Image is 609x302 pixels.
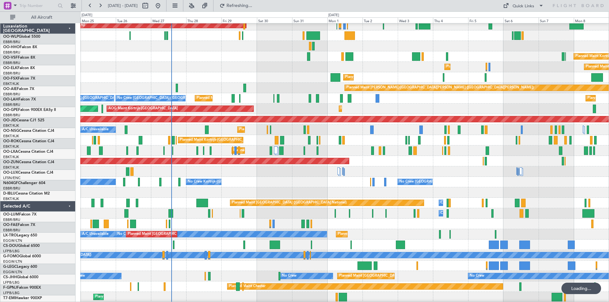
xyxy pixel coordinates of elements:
a: G-FOMOGlobal 6000 [3,254,41,258]
a: EBBR/BRU [3,113,20,118]
a: LFPB/LBG [3,291,20,295]
a: OO-FSXFalcon 7X [3,77,35,80]
div: Wed 27 [151,17,186,23]
div: No Crew [117,229,132,239]
a: OO-LXACessna Citation CJ4 [3,150,53,154]
span: OO-WLP [3,35,19,39]
div: No Crew [470,271,484,281]
span: OO-LUX [3,171,18,175]
a: CS-JHHGlobal 6000 [3,275,38,279]
div: Planned Maint Kortrijk-[GEOGRAPHIC_DATA] [239,125,313,134]
a: EBBR/BRU [3,40,20,44]
div: Planned Maint [GEOGRAPHIC_DATA] ([GEOGRAPHIC_DATA] National) [232,198,347,208]
span: OO-ROK [3,139,19,143]
span: OO-VSF [3,56,18,60]
a: EBBR/BRU [3,217,20,222]
a: OO-AIEFalcon 7X [3,87,34,91]
a: CS-DOUGlobal 6500 [3,244,40,248]
span: OO-ZUN [3,160,19,164]
a: OO-VSFFalcon 8X [3,56,35,60]
a: LFPB/LBG [3,249,20,254]
div: Planned Maint Kortrijk-[GEOGRAPHIC_DATA] [446,62,520,72]
a: EBKT/KJK [3,144,19,149]
div: No Crew [GEOGRAPHIC_DATA] ([GEOGRAPHIC_DATA] National) [29,93,136,103]
a: EBBR/BRU [3,50,20,55]
a: LX-TROLegacy 650 [3,234,37,237]
a: EGGW/LTN [3,259,22,264]
a: LFPB/LBG [3,280,20,285]
div: [DATE] [82,13,92,18]
a: F-GPNJFalcon 900EX [3,286,41,290]
span: OO-AIE [3,87,17,91]
a: G-LEGCLegacy 600 [3,265,37,269]
span: [DATE] - [DATE] [108,3,138,9]
a: EBBR/BRU [3,71,20,76]
span: LX-TRO [3,234,17,237]
span: OO-FAE [3,223,18,227]
div: Loading... [561,283,601,294]
a: EBBR/BRU [3,102,20,107]
a: EBKT/KJK [3,165,19,170]
a: EGGW/LTN [3,238,22,243]
span: D-IBLU [3,192,16,196]
div: Tue 2 [363,17,398,23]
button: All Aircraft [7,12,69,22]
a: EBKT/KJK [3,134,19,138]
a: EBBR/BRU [3,61,20,65]
span: OO-JID [3,119,16,122]
div: Planned Maint [GEOGRAPHIC_DATA] ([GEOGRAPHIC_DATA]) [128,229,228,239]
a: OO-LUMFalcon 7X [3,213,36,216]
a: EBBR/BRU [3,92,20,97]
a: OO-LAHFalcon 7X [3,98,36,101]
span: OO-LAH [3,98,18,101]
div: No Crew Kortrijk-[GEOGRAPHIC_DATA] [188,177,253,187]
span: CS-JHH [3,275,17,279]
div: No Crew [GEOGRAPHIC_DATA] ([GEOGRAPHIC_DATA] National) [117,93,224,103]
div: Sat 30 [257,17,292,23]
div: Sat 6 [503,17,539,23]
a: OO-NSGCessna Citation CJ4 [3,129,54,133]
span: F-GPNJ [3,286,17,290]
div: Fri 29 [221,17,257,23]
a: EBBR/BRU [3,186,20,191]
div: Planned Maint Kortrijk-[GEOGRAPHIC_DATA] [233,146,307,155]
a: OO-ELKFalcon 8X [3,66,35,70]
span: OO-LXA [3,150,18,154]
div: Planned Maint [GEOGRAPHIC_DATA] ([GEOGRAPHIC_DATA]) [339,271,439,281]
span: OO-FSX [3,77,18,80]
div: Sun 31 [292,17,327,23]
div: Owner Melsbroek Air Base [441,198,484,208]
div: Thu 4 [433,17,468,23]
a: T7-EMIHawker 900XP [3,296,42,300]
span: OO-GPE [3,108,18,112]
a: OO-ROKCessna Citation CJ4 [3,139,54,143]
div: Tue 26 [116,17,151,23]
span: All Aircraft [16,15,67,20]
div: Mon 8 [574,17,609,23]
span: OO-NSG [3,129,19,133]
div: Quick Links [513,3,534,10]
a: D-IBLUCessna Citation M2 [3,192,50,196]
a: EGGW/LTN [3,270,22,274]
span: N604GF [3,181,18,185]
a: OO-JIDCessna CJ1 525 [3,119,44,122]
a: EBKT/KJK [3,123,19,128]
span: Refreshing... [226,3,253,8]
div: Planned Maint Kortrijk-[GEOGRAPHIC_DATA] [180,135,254,145]
div: Mon 25 [81,17,116,23]
div: No Crew [282,271,297,281]
span: OO-ELK [3,66,17,70]
div: Planned Maint Chester [229,282,265,291]
a: EBKT/KJK [3,81,19,86]
a: OO-FAEFalcon 7X [3,223,35,227]
a: OO-LUXCessna Citation CJ4 [3,171,53,175]
div: Planned Maint Kortrijk-[GEOGRAPHIC_DATA] [341,104,415,113]
div: Owner Melsbroek Air Base [441,209,484,218]
div: Fri 5 [468,17,503,23]
a: OO-HHOFalcon 8X [3,45,37,49]
span: G-LEGC [3,265,17,269]
div: No Crew [GEOGRAPHIC_DATA] ([GEOGRAPHIC_DATA] National) [399,177,506,187]
a: N604GFChallenger 604 [3,181,45,185]
a: OO-GPEFalcon 900EX EASy II [3,108,56,112]
div: Sun 7 [539,17,574,23]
